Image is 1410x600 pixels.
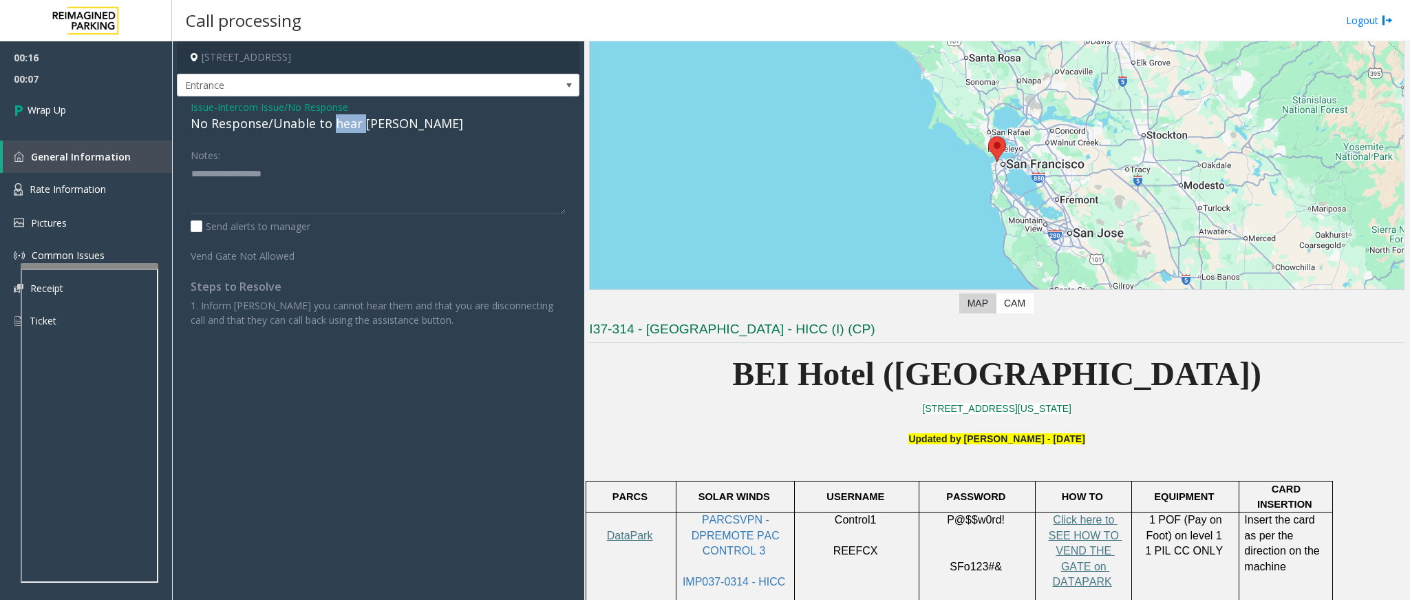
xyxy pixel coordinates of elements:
[833,545,878,557] span: REEFCX
[30,183,106,196] span: Rate Information
[191,280,566,293] h4: Steps to Resolve
[946,491,1005,502] span: PASSWORD
[1257,484,1312,510] span: CARD INSERTION
[1062,491,1103,502] span: HOW TO
[835,514,876,526] span: Control1
[1346,13,1393,28] a: Logout
[908,433,1085,444] b: Updated by [PERSON_NAME] - [DATE]
[191,143,220,163] label: Notes:
[698,491,770,502] span: SOLAR WINDS
[607,530,653,541] a: DataPark
[31,150,131,163] span: General Information
[28,103,66,117] span: Wrap Up
[922,403,1071,414] a: [STREET_ADDRESS][US_STATE]
[589,320,1404,343] h3: I37-314 - [GEOGRAPHIC_DATA] - HICC (I) (CP)
[683,576,785,588] span: IMP037-0314 - HICC
[14,218,24,227] img: 'icon'
[187,244,346,263] label: Vend Gate Not Allowed
[1382,13,1393,28] img: logout
[950,561,1002,572] span: SFo123#&
[191,298,566,327] p: 1. Inform [PERSON_NAME] you cannot hear them and that you are disconnecting call and that they ca...
[988,136,1006,162] div: 50 8th Avenue, San Francisco, CA
[1146,514,1225,541] span: 1 POF (Pay on Foot) on level 1
[996,293,1034,313] label: CAM
[826,491,884,502] span: USERNAME
[959,293,996,313] label: Map
[178,74,499,96] span: Entrance
[191,219,310,234] label: Send alerts to manager
[179,3,308,37] h3: Call processing
[177,41,579,74] h4: [STREET_ADDRESS]
[191,100,214,114] span: Issue
[607,530,653,541] span: DataPark
[732,355,1261,392] b: BEI Hotel ([GEOGRAPHIC_DATA])
[32,249,105,262] span: Common Issues
[217,100,348,114] span: Intercom Issue/No Response
[3,141,172,173] a: General Information
[612,491,648,502] span: PARCS
[191,114,566,133] div: No Response/Unable to hear [PERSON_NAME]
[14,183,23,196] img: 'icon'
[1145,545,1223,557] span: 1 PIL CC ONLY
[947,514,1005,526] span: P@$$w0rd!
[214,101,348,114] span: -
[1154,491,1214,502] span: EQUIPMENT
[14,152,24,162] img: 'icon'
[1049,515,1122,588] a: Click here to SEE HOW TO VEND THE GATE on DATAPARK
[14,250,25,261] img: 'icon'
[14,315,23,327] img: 'icon'
[1244,514,1323,572] span: Insert the card as per the direction on the machine
[31,216,67,229] span: Pictures
[14,284,23,293] img: 'icon'
[692,514,782,557] span: PARCSVPN - DPREMOTE PAC CONTROL 3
